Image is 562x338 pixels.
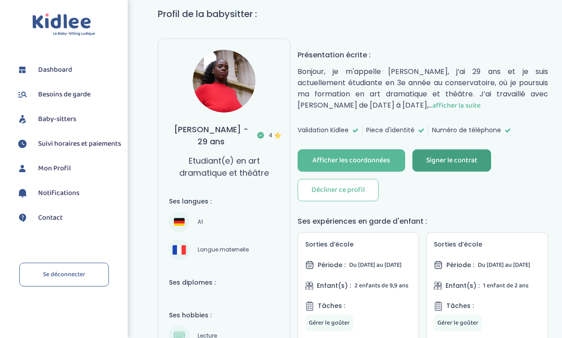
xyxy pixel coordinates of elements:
[158,7,555,21] h1: Profil de la babysitter :
[311,185,365,195] div: Décliner ce profil
[174,217,185,227] img: Allemand
[298,216,548,227] h4: Ses expériences en garde d'enfant :
[194,244,251,255] span: Langue maternelle
[432,100,480,111] span: afficher la suite
[318,260,346,270] span: Période :
[298,66,548,111] p: Bonjour, je m'appelle [PERSON_NAME], j’ai 29 ans et je suis actuellement étudiante en 3e année au...
[16,88,121,101] a: Besoins de garde
[16,162,29,175] img: profil.svg
[446,260,474,270] span: Période :
[16,186,121,200] a: Notifications
[38,188,79,199] span: Notifications
[193,50,255,113] img: avatar
[16,211,121,225] a: Contact
[16,63,121,77] a: Dashboard
[16,113,121,126] a: Baby-sitters
[478,260,530,270] span: Du [DATE] au [DATE]
[169,155,279,179] p: Etudiant(e) en art dramatique et théâtre
[318,301,345,311] span: Tâches :
[169,197,279,206] h4: Ses langues :
[268,131,279,140] span: 4
[16,211,29,225] img: contact.svg
[298,49,548,61] h4: Présentation écrite :
[298,126,349,135] span: Validation Kidlee
[38,163,71,174] span: Mon Profil
[434,240,540,249] h5: Sorties d’école
[309,318,350,328] span: Gérer le goûter
[366,126,415,135] span: Piece d'identité
[16,137,121,151] a: Suivi horaires et paiements
[173,245,186,255] img: Français
[38,114,76,125] span: Baby-sitters
[432,126,501,135] span: Numéro de téléphone
[305,240,412,249] h5: Sorties d’école
[16,88,29,101] img: besoin.svg
[169,123,279,147] h3: [PERSON_NAME] - 29 ans
[38,139,121,149] span: Suivi horaires et paiements
[32,13,95,36] img: logo.svg
[38,65,72,75] span: Dashboard
[446,301,474,311] span: Tâches :
[312,156,390,166] div: Afficher les coordonnées
[194,217,206,227] span: A1
[16,137,29,151] img: suivihoraire.svg
[354,281,408,290] span: 2 enfants de 9,9 ans
[445,281,480,290] span: Enfant(s) :
[19,263,109,286] a: Se déconnecter
[437,318,478,328] span: Gérer le goûter
[426,156,477,166] div: Signer le contrat
[16,186,29,200] img: notification.svg
[16,113,29,126] img: babysitters.svg
[169,278,279,287] h4: Ses diplomes :
[298,179,379,201] button: Décliner ce profil
[298,149,405,172] button: Afficher les coordonnées
[16,162,121,175] a: Mon Profil
[317,281,351,290] span: Enfant(s) :
[169,311,279,320] h4: Ses hobbies :
[38,89,91,100] span: Besoins de garde
[483,281,528,290] span: 1 enfant de 2 ans
[349,260,402,270] span: Du [DATE] au [DATE]
[38,212,63,223] span: Contact
[16,63,29,77] img: dashboard.svg
[412,149,491,172] button: Signer le contrat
